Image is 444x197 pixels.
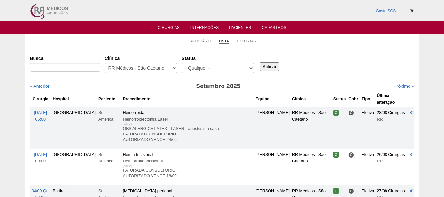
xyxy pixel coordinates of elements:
th: Última alteração [375,91,407,107]
div: Herniorrafia Incisional [123,158,253,164]
div: Sul América [98,110,120,123]
span: [DATE] [34,152,47,157]
div: [editar] [123,163,132,169]
a: Lista [219,39,229,44]
th: Procedimento [122,91,254,107]
a: Cirurgias [158,25,180,31]
th: Hospital [51,91,97,107]
th: Cobr. [347,91,360,107]
a: Cadastros [262,25,286,32]
label: Status [182,55,254,62]
td: [PERSON_NAME] [254,107,291,149]
td: Hemorroida [122,107,254,149]
span: Consultório [348,188,354,194]
td: 28/08 Cirurgias RR [375,107,407,149]
td: [GEOGRAPHIC_DATA] [51,107,97,149]
div: Hemorroidectomia Laser [123,116,253,123]
a: Editar [409,189,413,193]
td: Eletiva [360,107,375,149]
td: [PERSON_NAME] [254,149,291,185]
i: Sair [410,9,414,13]
p: OBS ALERGICA LATEX - LASER - anestesista casa FATURADO CONSULTÓRIO AUTORIZADO VENCE 24/09 [123,126,253,143]
a: [DATE] 09:00 [34,152,47,163]
a: Editar [409,152,413,157]
a: GastroSCS [376,9,396,13]
span: Confirmada [333,188,339,194]
th: Equipe [254,91,291,107]
span: 06:00 [35,117,46,122]
div: [editar] [123,121,132,128]
a: Editar [409,111,413,115]
span: 09:00 [35,159,46,163]
th: Tipo [360,91,375,107]
th: Clínica [291,91,332,107]
th: Cirurgia [30,91,51,107]
a: [DATE] 06:00 [34,111,47,122]
span: 04/09 Qui [32,189,50,193]
h3: Setembro 2025 [122,82,314,91]
label: Busca [30,55,100,62]
span: Confirmada [333,110,339,116]
td: RR Médicos - São Caetano [291,149,332,185]
a: Próximo » [393,84,414,89]
a: « Anterior [30,84,50,89]
a: Calendário [188,39,211,43]
td: RR Médicos - São Caetano [291,107,332,149]
input: Digite os termos que você deseja procurar. [30,63,100,72]
div: Sul América [98,151,120,164]
th: Paciente [97,91,121,107]
td: Eletiva [360,149,375,185]
span: [DATE] [34,111,47,115]
td: Hérnia Incisional [122,149,254,185]
label: Clínica [105,55,177,62]
a: Pacientes [229,25,251,32]
input: Aplicar [260,62,279,71]
span: Confirmada [333,152,339,158]
td: [GEOGRAPHIC_DATA] [51,149,97,185]
a: Internações [190,25,219,32]
span: Consultório [348,110,354,116]
a: Exportar [237,39,256,43]
th: Status [332,91,347,107]
span: Consultório [348,152,354,158]
p: FATURADA CONSULTORIO AUTORIZADO VENCE 18/09 [123,168,253,179]
td: 26/08 Cirurgias RR [375,149,407,185]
